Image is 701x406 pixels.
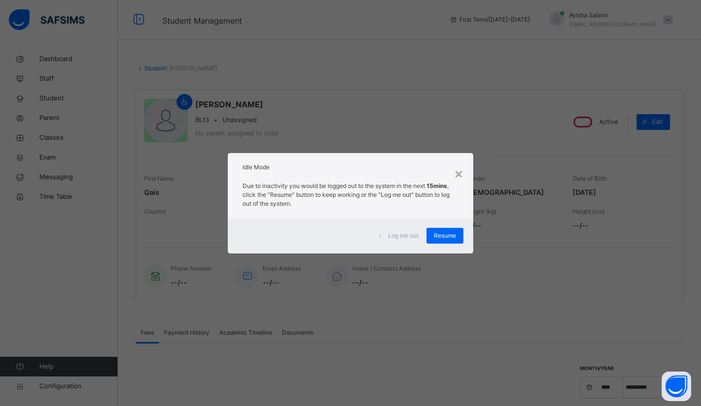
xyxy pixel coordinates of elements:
[243,182,458,208] p: Due to inactivity you would be logged out to the system in the next , click the "Resume" button t...
[243,163,458,172] h2: Idle Mode
[454,163,463,184] div: ×
[388,231,419,240] span: Log me out
[427,182,447,189] strong: 15mins
[662,372,691,401] button: Open asap
[434,231,456,240] span: Resume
